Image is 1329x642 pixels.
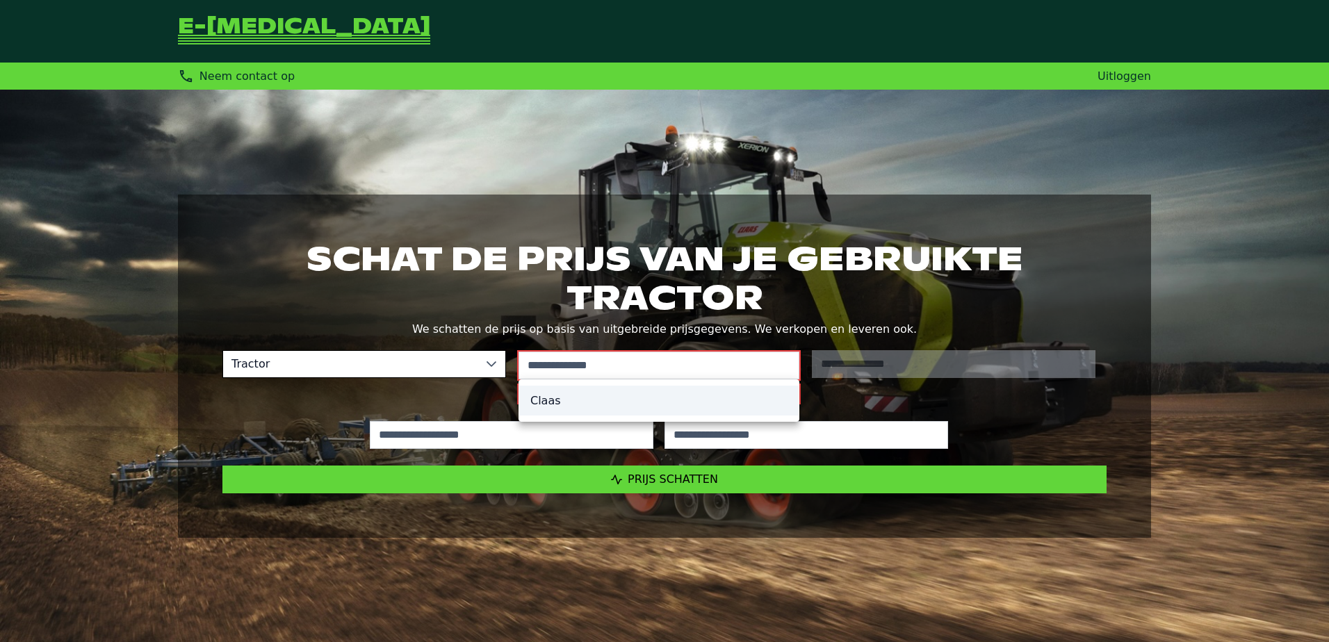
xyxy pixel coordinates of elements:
[628,472,718,486] span: Prijs schatten
[519,386,799,415] li: Claas
[519,380,799,421] ul: Option List
[222,466,1107,493] button: Prijs schatten
[199,69,295,83] span: Neem contact op
[1098,69,1151,83] a: Uitloggen
[222,320,1107,339] p: We schatten de prijs op basis van uitgebreide prijsgegevens. We verkopen en leveren ook.
[222,239,1107,317] h1: Schat de prijs van je gebruikte tractor
[178,68,295,84] div: Neem contact op
[178,17,430,46] a: Terug naar de startpagina
[223,351,478,377] span: Tractor
[517,384,801,404] small: Selecteer een merk uit de suggesties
